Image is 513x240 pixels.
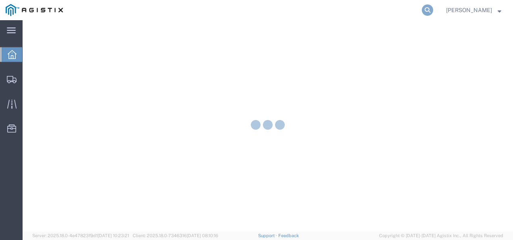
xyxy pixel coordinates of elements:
[258,233,278,238] a: Support
[446,5,502,15] button: [PERSON_NAME]
[32,233,129,238] span: Server: 2025.18.0-4e47823f9d1
[278,233,299,238] a: Feedback
[133,233,218,238] span: Client: 2025.18.0-7346316
[187,233,218,238] span: [DATE] 08:10:16
[98,233,129,238] span: [DATE] 10:23:21
[446,6,492,15] span: Nathan Seeley
[6,4,63,16] img: logo
[379,232,503,239] span: Copyright © [DATE]-[DATE] Agistix Inc., All Rights Reserved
